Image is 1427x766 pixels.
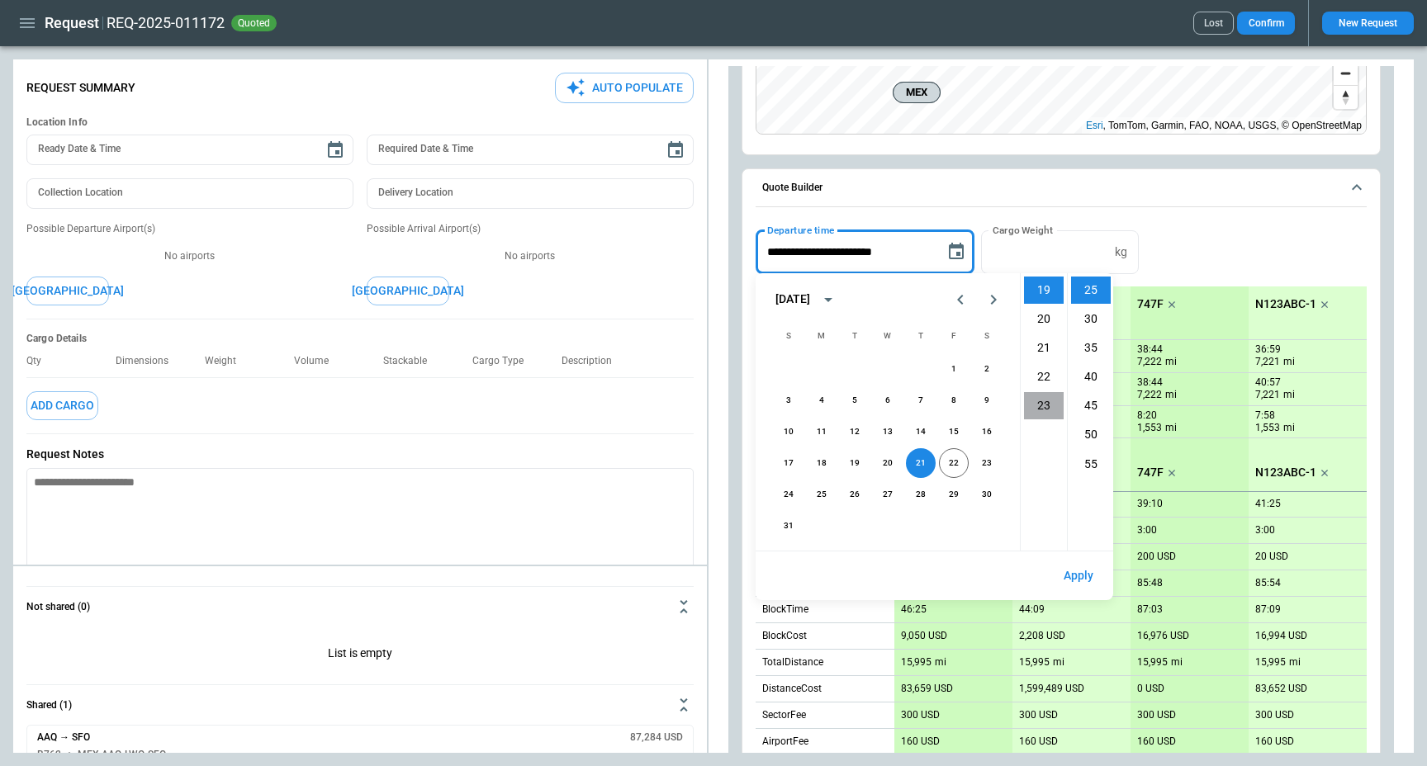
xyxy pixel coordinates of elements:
[840,385,870,415] button: 5
[762,682,822,696] p: DistanceCost
[756,169,1367,207] button: Quote Builder
[1137,656,1168,669] p: 15,995
[1071,421,1111,448] li: 50 minutes
[1165,355,1177,369] p: mi
[37,732,90,743] h6: AAQ → SFO
[939,354,969,384] button: 1
[901,735,940,748] p: 160 USD
[205,355,249,367] p: Weight
[1050,558,1107,593] button: Apply
[26,81,135,95] p: Request Summary
[906,319,936,352] span: Thursday
[116,355,182,367] p: Dimensions
[1067,273,1113,551] ul: Select minutes
[1137,388,1162,402] p: 7,222
[37,749,61,760] h6: B762
[1137,409,1157,422] p: 8:20
[807,319,837,352] span: Monday
[1255,388,1280,402] p: 7,221
[1019,709,1058,721] p: 300 USD
[939,319,969,352] span: Friday
[1071,277,1111,304] li: 25 minutes
[1255,343,1281,356] p: 36:59
[367,222,694,236] p: Possible Arrival Airport(s)
[1255,656,1286,669] p: 15,995
[1171,655,1183,669] p: mi
[1137,603,1163,616] p: 87:03
[1019,630,1065,642] p: 2,208 USD
[555,73,694,103] button: Auto Populate
[1019,683,1084,695] p: 1,599,489 USD
[26,116,694,129] h6: Location Info
[1255,709,1294,721] p: 300 USD
[873,385,903,415] button: 6
[972,417,1002,447] button: 16
[1334,61,1358,85] button: Zoom out
[1237,12,1295,35] button: Confirm
[1289,655,1301,669] p: mi
[1334,85,1358,109] button: Reset bearing to north
[807,385,837,415] button: 4
[1071,451,1111,478] li: 55 minutes
[762,735,808,749] p: AirportFee
[944,283,977,316] button: Previous month
[235,17,273,29] span: quoted
[26,249,353,263] p: No airports
[972,354,1002,384] button: 2
[1137,498,1163,510] p: 39:10
[762,708,806,722] p: SectorFee
[1024,305,1064,333] li: 20 hours
[972,448,1002,478] button: 23
[762,182,823,193] h6: Quote Builder
[873,480,903,509] button: 27
[107,13,225,33] h2: REQ-2025-011172
[1137,683,1164,695] p: 0 USD
[1193,12,1234,35] button: Lost
[294,355,342,367] p: Volume
[901,603,927,616] p: 46:25
[78,749,166,760] h6: MEX-AAQ-LWO-SFO
[774,417,804,447] button: 10
[1053,655,1064,669] p: mi
[1137,577,1163,589] p: 85:48
[815,286,842,313] button: calendar view is open, switch to year view
[774,448,804,478] button: 17
[939,385,969,415] button: 8
[939,480,969,509] button: 29
[1019,735,1058,748] p: 160 USD
[940,235,973,268] button: Choose date, selected date is Aug 21, 2025
[1165,421,1177,435] p: mi
[840,448,870,478] button: 19
[1255,683,1307,695] p: 83,652 USD
[1137,630,1189,642] p: 16,976 USD
[472,355,537,367] p: Cargo Type
[1255,409,1275,422] p: 7:58
[1255,603,1281,616] p: 87:09
[1137,421,1162,435] p: 1,553
[939,448,969,478] button: 22
[26,277,109,305] button: [GEOGRAPHIC_DATA]
[26,602,90,612] h6: Not shared (0)
[993,223,1053,237] label: Cargo Weight
[26,447,694,461] p: Request Notes
[1071,363,1111,390] li: 40 minutes
[26,355,55,367] p: Qty
[1165,388,1177,402] p: mi
[774,480,804,509] button: 24
[1137,355,1162,369] p: 7,222
[1255,498,1281,510] p: 41:25
[901,709,940,721] p: 300 USD
[26,333,694,345] h6: Cargo Details
[972,319,1002,352] span: Saturday
[1019,656,1050,669] p: 15,995
[767,223,835,237] label: Departure time
[45,13,99,33] h1: Request
[1255,355,1280,369] p: 7,221
[762,603,808,617] p: BlockTime
[807,480,837,509] button: 25
[775,292,810,306] div: [DATE]
[659,134,692,167] button: Choose date
[774,319,804,352] span: Sunday
[840,480,870,509] button: 26
[972,385,1002,415] button: 9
